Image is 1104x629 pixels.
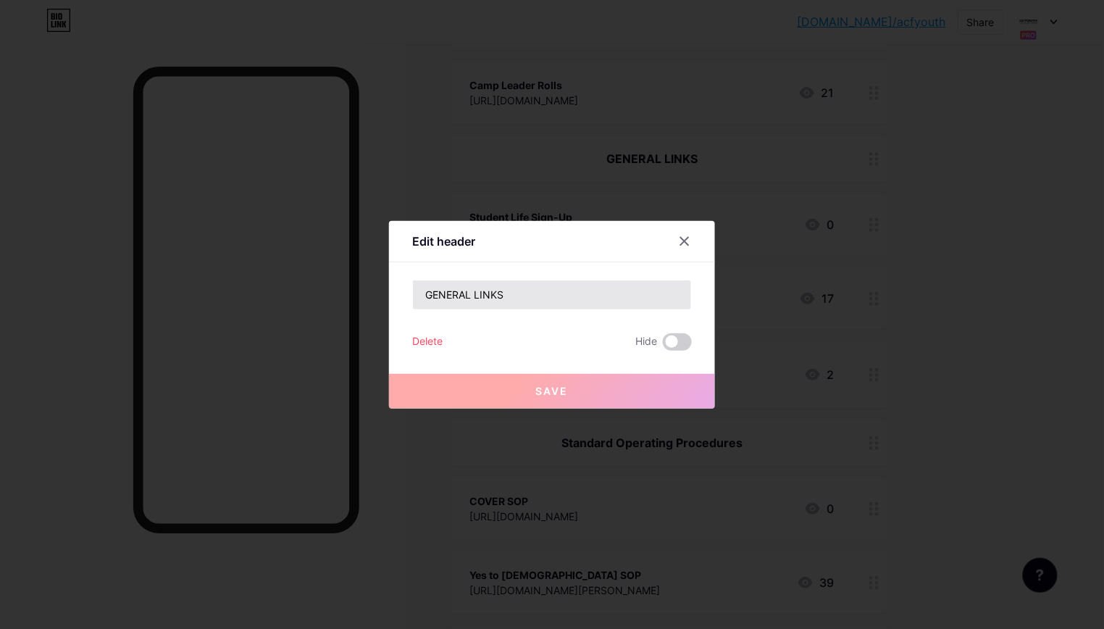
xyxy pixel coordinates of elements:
input: Title [413,280,691,309]
span: Save [536,385,569,397]
button: Save [389,374,715,409]
div: Edit header [412,233,475,250]
div: Delete [412,333,443,351]
span: Hide [635,333,657,351]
